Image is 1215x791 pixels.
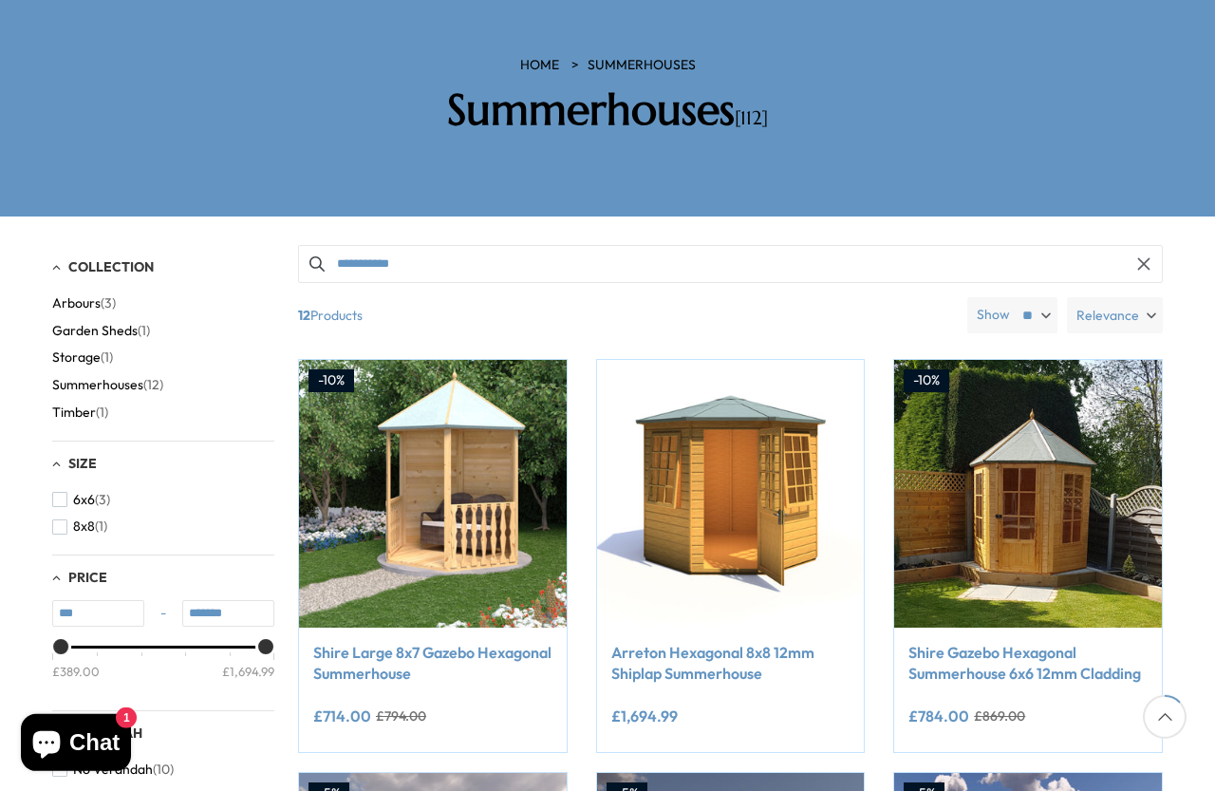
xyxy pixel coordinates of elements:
h2: Summerhouses [337,85,878,136]
span: 8x8 [73,518,95,535]
button: 8x8 [52,513,107,540]
span: [112] [735,106,768,130]
button: Garden Sheds (1) [52,317,150,345]
input: Min value [52,600,144,627]
ins: £1,694.99 [611,708,678,724]
span: (1) [96,405,108,421]
div: £1,694.99 [222,662,274,679]
a: Summerhouses [588,56,696,75]
span: (12) [143,377,163,393]
span: 6x6 [73,492,95,508]
a: Shire Gazebo Hexagonal Summerhouse 6x6 12mm Cladding [908,642,1148,685]
ins: £714.00 [313,708,371,724]
label: Show [977,306,1010,325]
del: £794.00 [376,709,426,723]
span: Storage [52,349,101,366]
ins: £784.00 [908,708,969,724]
button: Timber (1) [52,399,108,426]
div: £389.00 [52,662,100,679]
input: Search products [298,245,1163,283]
div: -10% [308,369,354,392]
input: Max value [182,600,274,627]
span: Products [290,297,960,333]
span: Arbours [52,295,101,311]
a: HOME [520,56,559,75]
span: (10) [153,762,174,778]
button: Summerhouses (12) [52,371,163,399]
button: Storage (1) [52,344,113,371]
span: Relevance [1076,297,1139,333]
span: - [144,604,182,623]
button: 6x6 [52,486,110,514]
b: 12 [298,297,310,333]
span: (3) [101,295,116,311]
span: Collection [68,258,154,275]
a: Arreton Hexagonal 8x8 12mm Shiplap Summerhouse [611,642,850,685]
img: Shire Gazebo Hexagonal Summerhouse 6x6 12mm Cladding - Best Shed [894,360,1162,628]
span: Price [68,569,107,586]
span: (1) [101,349,113,366]
button: Arbours (3) [52,290,116,317]
label: Relevance [1067,297,1163,333]
span: (1) [138,323,150,339]
div: -10% [904,369,949,392]
span: (1) [95,518,107,535]
inbox-online-store-chat: Shopify online store chat [15,714,137,776]
span: Size [68,455,97,472]
span: No Verandah [73,762,153,778]
span: (3) [95,492,110,508]
a: Shire Large 8x7 Gazebo Hexagonal Summerhouse [313,642,552,685]
del: £869.00 [974,709,1025,723]
span: Summerhouses [52,377,143,393]
span: Garden Sheds [52,323,138,339]
div: Price [52,646,274,696]
span: Timber [52,405,96,421]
